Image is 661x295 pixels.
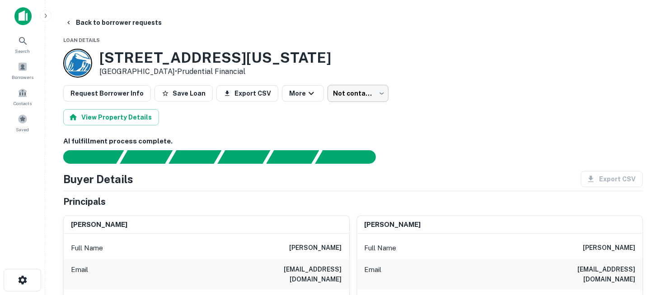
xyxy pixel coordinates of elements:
[99,49,331,66] h3: [STREET_ADDRESS][US_STATE]
[583,243,635,254] h6: [PERSON_NAME]
[169,150,221,164] div: Documents found, AI parsing details...
[99,66,331,77] p: [GEOGRAPHIC_DATA] •
[266,150,319,164] div: Principals found, still searching for contact information. This may take time...
[177,67,245,76] a: Prudential Financial
[14,7,32,25] img: capitalize-icon.png
[14,100,32,107] span: Contacts
[12,74,33,81] span: Borrowers
[16,126,29,133] span: Saved
[63,37,100,43] span: Loan Details
[282,85,324,101] button: More
[3,32,42,56] a: Search
[365,243,397,254] p: Full Name
[234,264,342,284] h6: [EMAIL_ADDRESS][DOMAIN_NAME]
[63,109,159,125] button: View Property Details
[527,264,635,284] h6: [EMAIL_ADDRESS][DOMAIN_NAME]
[217,150,270,164] div: Principals found, AI now looking for contact information...
[71,264,88,284] p: Email
[61,14,165,31] button: Back to borrower requests
[63,136,643,147] h6: AI fulfillment process complete.
[216,85,278,101] button: Export CSV
[63,195,106,208] h5: Principals
[3,111,42,135] a: Saved
[15,47,30,55] span: Search
[328,85,389,102] div: Not contacted
[616,223,661,266] iframe: Chat Widget
[155,85,213,101] button: Save Loan
[315,150,387,164] div: AI fulfillment process complete.
[63,171,133,187] h4: Buyer Details
[365,264,382,284] p: Email
[3,58,42,83] a: Borrowers
[120,150,173,164] div: Your request is received and processing...
[365,220,421,230] h6: [PERSON_NAME]
[52,150,120,164] div: Sending borrower request to AI...
[3,84,42,109] a: Contacts
[71,243,103,254] p: Full Name
[63,85,151,101] button: Request Borrower Info
[71,220,127,230] h6: [PERSON_NAME]
[290,243,342,254] h6: [PERSON_NAME]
